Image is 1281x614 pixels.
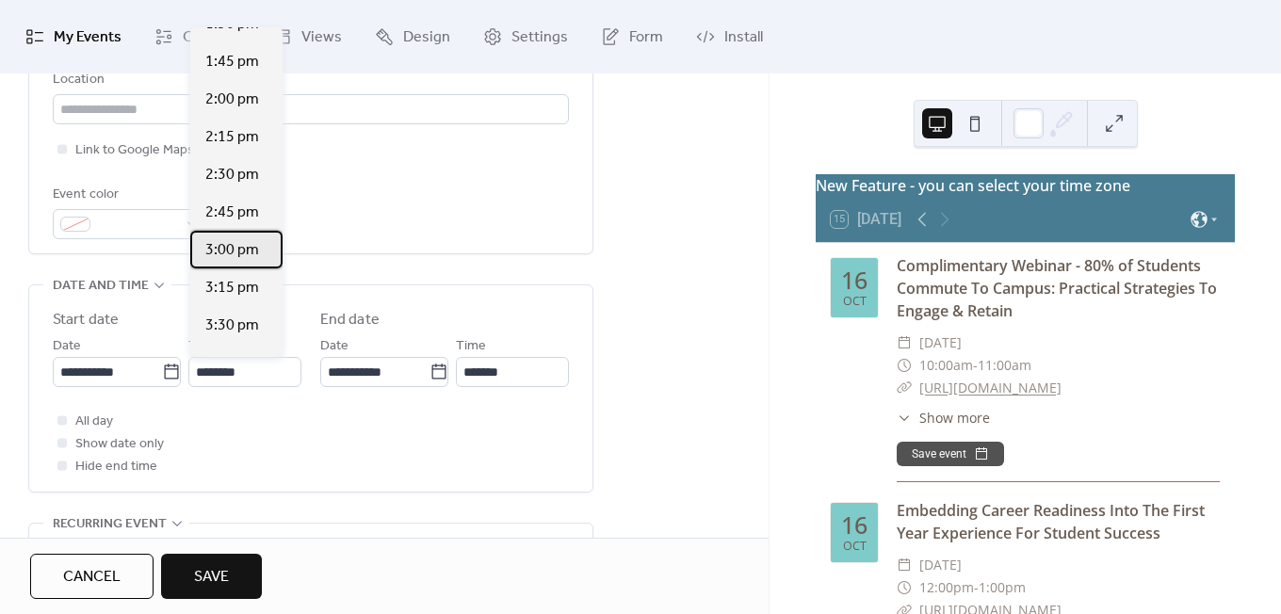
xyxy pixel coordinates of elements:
span: Date [53,335,81,358]
a: Embedding Career Readiness Into The First Year Experience For Student Success [897,500,1205,543]
div: 16 [841,268,868,292]
a: Install [682,8,777,66]
a: Form [587,8,677,66]
div: ​ [897,576,912,599]
span: Time [456,335,486,358]
span: 2:15 pm [205,126,259,149]
a: My Events [11,8,136,66]
span: Settings [511,23,568,53]
span: Design [403,23,450,53]
span: Recurring event [53,513,167,536]
span: - [973,354,978,377]
span: 10:00am [919,354,973,377]
a: Complimentary Webinar - 80% of Students Commute To Campus: Practical Strategies To Engage & Retain [897,255,1217,321]
span: [DATE] [919,331,962,354]
span: [DATE] [919,554,962,576]
div: Start date [53,309,119,331]
span: Link to Google Maps [75,139,194,162]
span: Views [301,23,342,53]
span: 3:45 pm [205,352,259,375]
span: Cancel [63,566,121,589]
span: 3:00 pm [205,239,259,262]
span: All day [75,411,113,433]
span: 2:45 pm [205,202,259,224]
button: Save event [897,442,1004,466]
span: Show more [919,408,990,428]
span: Date [320,335,349,358]
a: Settings [469,8,582,66]
div: Event color [53,184,203,206]
div: Oct [843,541,867,553]
a: Connect [140,8,254,66]
button: ​Show more [897,408,990,428]
div: New Feature - you can select your time zone [816,174,1235,197]
a: Design [361,8,464,66]
div: ​ [897,331,912,354]
span: Save [194,566,229,589]
div: End date [320,309,380,331]
div: ​ [897,408,912,428]
span: My Events [54,23,122,53]
div: ​ [897,354,912,377]
span: Date and time [53,275,149,298]
span: - [974,576,979,599]
span: 3:30 pm [205,315,259,337]
span: 11:00am [978,354,1031,377]
span: Form [629,23,663,53]
span: 3:15 pm [205,277,259,299]
span: Time [188,335,219,358]
span: Connect [183,23,240,53]
div: ​ [897,377,912,399]
div: ​ [897,554,912,576]
div: Location [53,69,565,91]
span: 1:45 pm [205,51,259,73]
div: 16 [841,513,868,537]
span: Show date only [75,433,164,456]
span: 1:00pm [979,576,1026,599]
span: 2:00 pm [205,89,259,111]
span: 12:00pm [919,576,974,599]
button: Cancel [30,554,154,599]
a: [URL][DOMAIN_NAME] [919,379,1062,396]
span: Install [724,23,763,53]
a: Views [259,8,356,66]
div: Oct [843,296,867,308]
span: Hide end time [75,456,157,478]
button: Save [161,554,262,599]
span: 2:30 pm [205,164,259,186]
